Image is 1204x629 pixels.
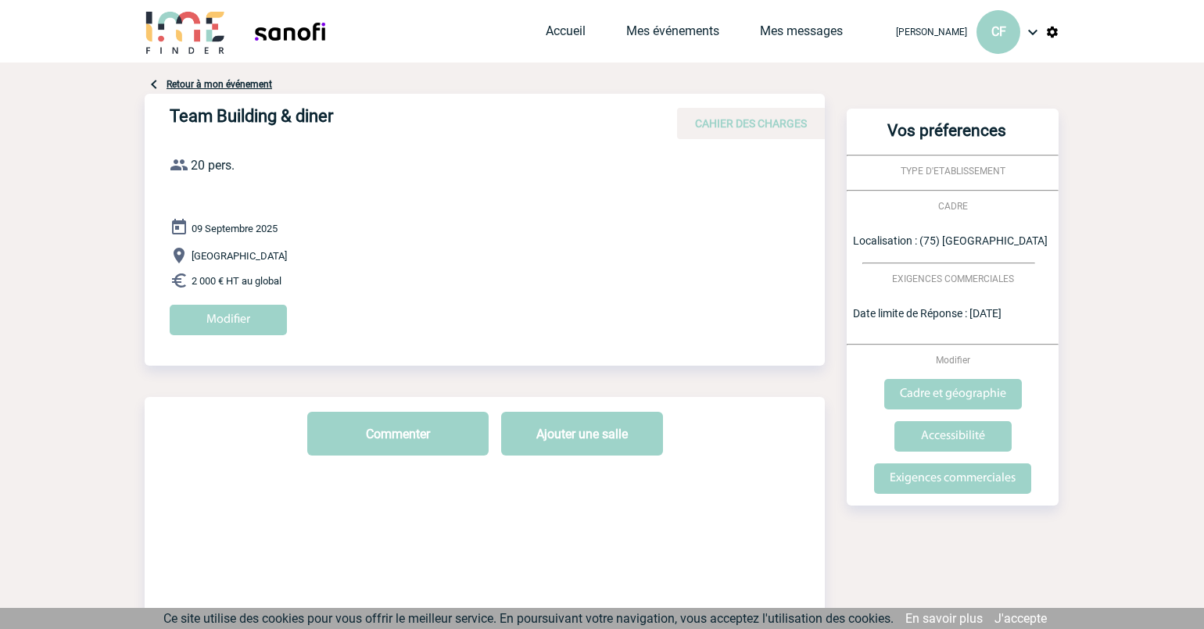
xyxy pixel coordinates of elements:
[192,275,281,287] span: 2 000 € HT au global
[938,201,968,212] span: CADRE
[546,23,586,45] a: Accueil
[892,273,1014,284] span: EXIGENCES COMMERCIALES
[145,9,226,54] img: IME-Finder
[191,158,235,173] span: 20 pers.
[901,166,1005,177] span: TYPE D'ETABLISSEMENT
[170,305,287,335] input: Modifier
[994,611,1047,626] a: J'accepte
[192,250,287,262] span: [GEOGRAPHIC_DATA]
[501,412,663,456] button: Ajouter une salle
[936,355,970,366] span: Modifier
[853,234,1048,247] span: Localisation : (75) [GEOGRAPHIC_DATA]
[894,421,1012,452] input: Accessibilité
[853,121,1040,155] h3: Vos préferences
[307,412,489,456] button: Commenter
[163,611,894,626] span: Ce site utilise des cookies pour vous offrir le meilleur service. En poursuivant votre navigation...
[192,223,278,234] span: 09 Septembre 2025
[695,117,807,130] span: CAHIER DES CHARGES
[626,23,719,45] a: Mes événements
[853,307,1002,320] span: Date limite de Réponse : [DATE]
[905,611,983,626] a: En savoir plus
[167,79,272,90] a: Retour à mon événement
[170,106,639,133] h4: Team Building & diner
[896,27,967,38] span: [PERSON_NAME]
[874,463,1031,494] input: Exigences commerciales
[760,23,843,45] a: Mes messages
[884,379,1022,409] input: Cadre et géographie
[991,24,1006,39] span: CF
